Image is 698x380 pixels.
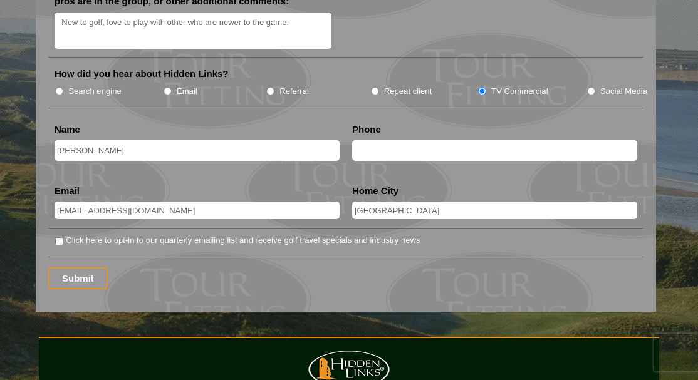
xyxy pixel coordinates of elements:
label: Phone [352,123,381,136]
label: Search engine [68,85,122,98]
label: Email [177,85,197,98]
label: Click here to opt-in to our quarterly emailing list and receive golf travel specials and industry... [66,234,420,247]
label: Email [55,185,80,197]
label: Home City [352,185,398,197]
label: Repeat client [384,85,432,98]
label: Name [55,123,80,136]
label: TV Commercial [491,85,548,98]
label: Social Media [600,85,647,98]
label: How did you hear about Hidden Links? [55,68,229,80]
input: Submit [48,267,108,289]
label: Referral [279,85,309,98]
